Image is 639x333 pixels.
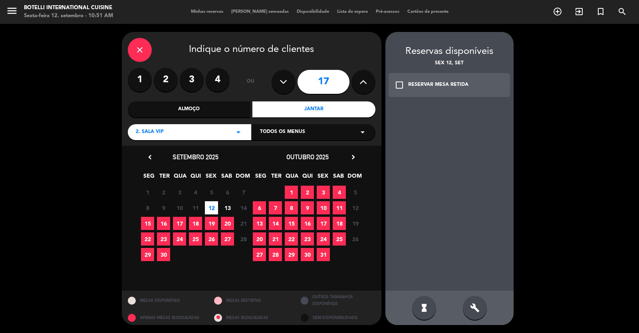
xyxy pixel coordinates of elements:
i: arrow_drop_down [234,127,243,137]
span: 24 [317,232,330,246]
span: SEG [254,171,267,184]
span: 12 [205,201,218,214]
span: 2 [157,186,170,199]
i: close [135,45,145,55]
div: Reservas disponíveis [385,44,514,59]
span: 29 [285,248,298,261]
span: 21 [269,232,282,246]
span: 28 [269,248,282,261]
div: SEM DISPONIBILIDADE [295,310,381,325]
span: 30 [157,248,170,261]
span: 19 [205,217,218,230]
span: QUI [189,171,202,184]
span: 25 [333,232,346,246]
span: 29 [141,248,154,261]
span: 6 [221,186,234,199]
div: MESAS RESTRITAS [208,291,295,310]
div: Almoço [128,101,251,117]
span: 26 [349,232,362,246]
span: QUA [285,171,298,184]
span: outubro 2025 [286,153,329,161]
i: add_circle_outline [553,7,562,16]
span: 12 [349,201,362,214]
span: 20 [221,217,234,230]
span: 27 [221,232,234,246]
span: 14 [237,201,250,214]
span: 5 [349,186,362,199]
span: 4 [333,186,346,199]
span: Minhas reservas [187,10,227,14]
i: hourglass_full [419,303,429,313]
span: 3 [317,186,330,199]
div: MESAS DISPONÍVEIS [122,291,208,310]
span: 18 [189,217,202,230]
i: menu [6,5,18,17]
span: SEX [204,171,218,184]
span: TER [158,171,171,184]
span: 14 [269,217,282,230]
span: 11 [333,201,346,214]
span: Pré-acessos [372,10,403,14]
div: Sex 12, set [385,59,514,67]
span: 21 [237,217,250,230]
span: TER [270,171,283,184]
span: 27 [253,248,266,261]
span: 8 [141,201,154,214]
span: 5 [205,186,218,199]
span: 7 [237,186,250,199]
span: 3 [173,186,186,199]
label: 1 [128,68,152,92]
span: 22 [285,232,298,246]
span: 10 [173,201,186,214]
span: 9 [301,201,314,214]
span: setembro 2025 [173,153,218,161]
i: chevron_right [349,153,357,161]
span: DOM [347,171,361,184]
span: 4 [189,186,202,199]
span: 17 [173,217,186,230]
label: 2 [154,68,178,92]
div: OUTROS TAMANHOS DISPONÍVEIS [295,291,381,310]
span: 22 [141,232,154,246]
span: 30 [301,248,314,261]
span: 16 [301,217,314,230]
div: Sexta-feira 12. setembro - 10:51 AM [24,12,113,20]
span: 2 [301,186,314,199]
span: 23 [301,232,314,246]
span: Lista de espera [333,10,372,14]
i: check_box_outline_blank [395,80,404,90]
div: Botelli International Cuisine [24,4,113,12]
span: [PERSON_NAME] semeadas [227,10,293,14]
span: SEG [142,171,155,184]
span: 31 [317,248,330,261]
i: arrow_drop_down [358,127,367,137]
label: 4 [206,68,230,92]
span: Todos os menus [260,128,305,136]
span: 25 [189,232,202,246]
span: QUI [301,171,314,184]
span: 19 [349,217,362,230]
span: 10 [317,201,330,214]
span: 24 [173,232,186,246]
span: Cartões de presente [403,10,452,14]
div: Indique o número de clientes [128,38,375,62]
span: SEX [316,171,329,184]
i: chevron_left [146,153,154,161]
span: 13 [221,201,234,214]
span: SAB [220,171,233,184]
span: 17 [317,217,330,230]
div: MESAS BLOQUEADAS [208,310,295,325]
div: APENAS MESAS BLOQUEADAS [122,310,208,325]
label: 3 [180,68,204,92]
span: 20 [253,232,266,246]
span: 8 [285,201,298,214]
span: 26 [205,232,218,246]
span: 2. Sala VIP [136,128,164,136]
div: RESERVAR MESA RETIDA [408,81,468,89]
span: 23 [157,232,170,246]
i: search [617,7,627,16]
span: 18 [333,217,346,230]
span: 15 [141,217,154,230]
span: Disponibilidade [293,10,333,14]
span: 28 [237,232,250,246]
